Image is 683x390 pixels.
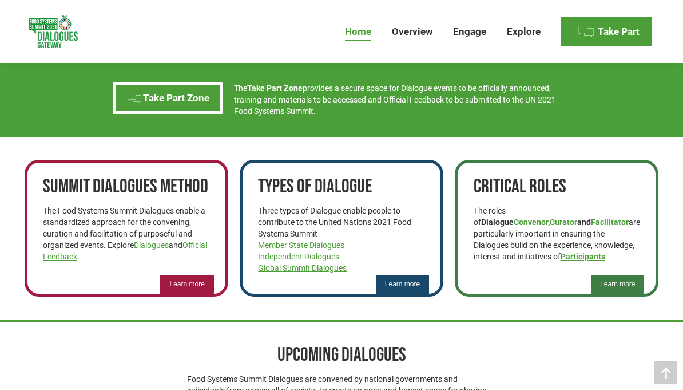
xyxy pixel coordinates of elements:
[392,26,432,38] span: Overview
[234,82,570,117] div: The provides a secure space for Dialogue events to be officially announced, training and material...
[258,263,347,273] a: Global Summit Dialogues
[550,218,577,227] a: Curator
[258,252,339,261] a: Independent Dialogues
[345,26,371,38] span: Home
[134,241,169,250] a: Dialogues
[29,15,78,48] img: Food Systems Summit Dialogues
[385,279,420,289] span: Learn more
[160,275,213,294] button: Learn more
[43,205,209,262] p: The Food Systems Summit Dialogues enable a standardized approach for the convening, curation and ...
[507,26,541,38] span: Explore
[481,218,629,227] strong: Dialogue , and
[591,218,629,227] a: Facilitator
[43,174,209,199] h2: SUMMIT DIALOGUES METHOD
[113,82,223,114] a: cTake Part Zone
[453,26,486,38] span: Engage
[187,342,496,368] h2: UPCOMING DIALOGUES
[169,279,204,289] span: Learn more
[247,84,303,93] a: Take Part Zone
[258,241,344,250] a: Member State Dialogues
[561,252,605,261] a: Participants
[577,23,594,40] img: Menu icon
[474,174,640,199] h2: CRITICAL ROLES
[258,174,424,199] h2: TYPES OF DIALOGUE
[600,279,635,289] span: Learn more
[598,26,640,38] span: Take Part
[474,205,640,262] p: The roles of are particularly important in ensuring the Dialogues build on the experience, knowle...
[591,275,644,294] button: Learn more
[376,275,429,294] button: Learn more
[258,205,424,274] p: Three types of Dialogue enable people to contribute to the United Nations 2021 Food Systems Summit
[514,218,548,227] a: Convenor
